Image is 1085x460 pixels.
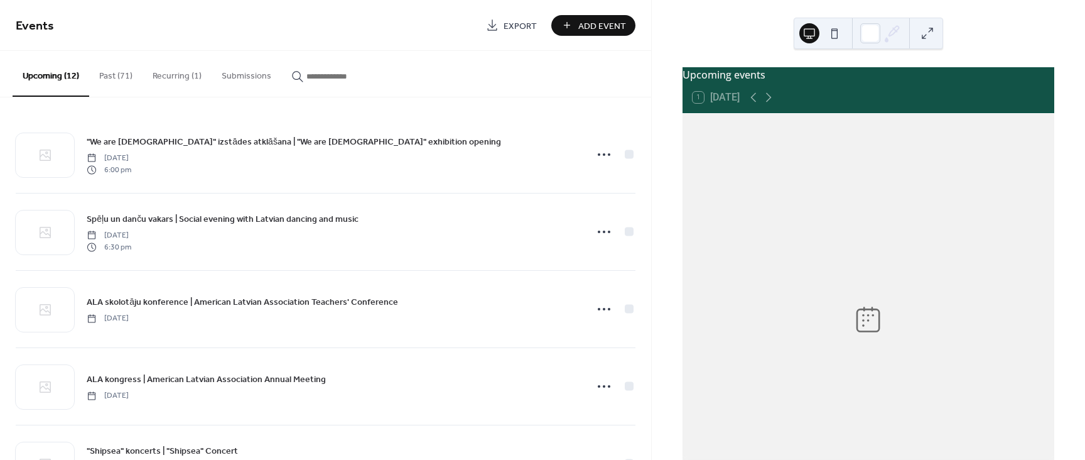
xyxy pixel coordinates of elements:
[87,153,131,164] span: [DATE]
[212,51,281,96] button: Submissions
[89,51,143,96] button: Past (71)
[87,164,131,175] span: 6:00 pm
[87,241,131,253] span: 6:30 pm
[477,15,546,36] a: Export
[87,444,238,458] a: "Shipsea" koncerts | "Shipsea" Concert
[87,372,326,386] a: ALA kongress | American Latvian Association Annual Meeting
[87,212,359,226] a: Spēļu un danču vakars | Social evening with Latvian dancing and music
[87,390,129,402] span: [DATE]
[87,213,359,226] span: Spēļu un danču vakars | Social evening with Latvian dancing and music
[87,136,501,149] span: "We are [DEMOGRAPHIC_DATA]" izstādes atklāšana | "We are [DEMOGRAPHIC_DATA]" exhibition opening
[683,67,1054,82] div: Upcoming events
[578,19,626,33] span: Add Event
[16,14,54,38] span: Events
[87,230,131,241] span: [DATE]
[87,445,238,458] span: "Shipsea" koncerts | "Shipsea" Concert
[87,373,326,386] span: ALA kongress | American Latvian Association Annual Meeting
[87,313,129,324] span: [DATE]
[87,296,398,309] span: ALA skolotāju konference | American Latvian Association Teachers' Conference
[551,15,635,36] button: Add Event
[87,295,398,309] a: ALA skolotāju konference | American Latvian Association Teachers' Conference
[143,51,212,96] button: Recurring (1)
[87,134,501,149] a: "We are [DEMOGRAPHIC_DATA]" izstādes atklāšana | "We are [DEMOGRAPHIC_DATA]" exhibition opening
[13,51,89,97] button: Upcoming (12)
[504,19,537,33] span: Export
